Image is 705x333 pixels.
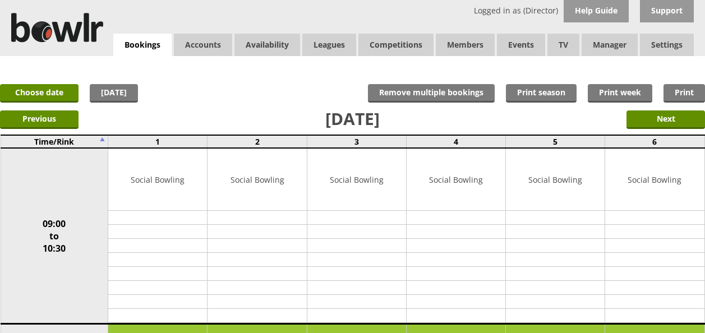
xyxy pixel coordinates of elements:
[506,84,577,103] a: Print season
[1,135,108,148] td: Time/Rink
[663,84,705,103] a: Print
[640,34,694,56] span: Settings
[605,135,704,148] td: 6
[234,34,300,56] a: Availability
[108,135,208,148] td: 1
[407,149,505,211] td: Social Bowling
[113,34,172,57] a: Bookings
[174,34,232,56] span: Accounts
[582,34,638,56] span: Manager
[588,84,652,103] a: Print week
[1,148,108,324] td: 09:00 to 10:30
[497,34,545,56] a: Events
[506,135,605,148] td: 5
[626,110,705,129] input: Next
[368,84,495,103] input: Remove multiple bookings
[208,135,307,148] td: 2
[547,34,579,56] span: TV
[358,34,434,56] a: Competitions
[307,135,406,148] td: 3
[506,149,605,211] td: Social Bowling
[108,149,207,211] td: Social Bowling
[436,34,495,56] span: Members
[302,34,356,56] a: Leagues
[90,84,138,103] a: [DATE]
[406,135,505,148] td: 4
[307,149,406,211] td: Social Bowling
[605,149,704,211] td: Social Bowling
[208,149,306,211] td: Social Bowling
